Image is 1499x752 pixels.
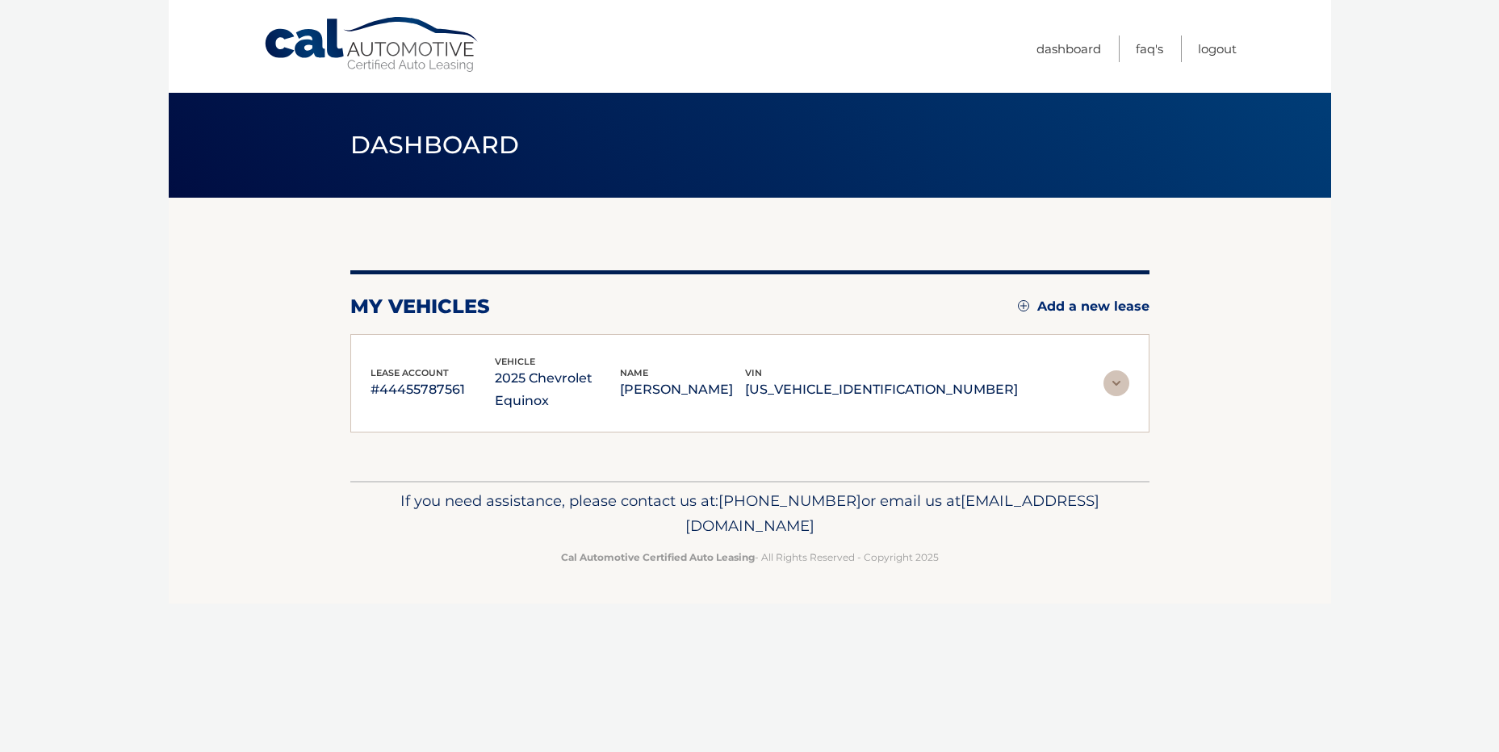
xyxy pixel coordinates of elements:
[1018,299,1149,315] a: Add a new lease
[1103,370,1129,396] img: accordion-rest.svg
[1036,36,1101,62] a: Dashboard
[1136,36,1163,62] a: FAQ's
[371,367,449,378] span: lease account
[371,378,496,401] p: #44455787561
[1198,36,1237,62] a: Logout
[263,16,481,73] a: Cal Automotive
[350,295,490,319] h2: my vehicles
[745,378,1018,401] p: [US_VEHICLE_IDENTIFICATION_NUMBER]
[361,549,1139,566] p: - All Rights Reserved - Copyright 2025
[495,356,535,367] span: vehicle
[1018,300,1029,311] img: add.svg
[620,378,745,401] p: [PERSON_NAME]
[745,367,762,378] span: vin
[350,130,520,160] span: Dashboard
[495,367,620,412] p: 2025 Chevrolet Equinox
[561,551,755,563] strong: Cal Automotive Certified Auto Leasing
[620,367,648,378] span: name
[718,491,861,510] span: [PHONE_NUMBER]
[361,488,1139,540] p: If you need assistance, please contact us at: or email us at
